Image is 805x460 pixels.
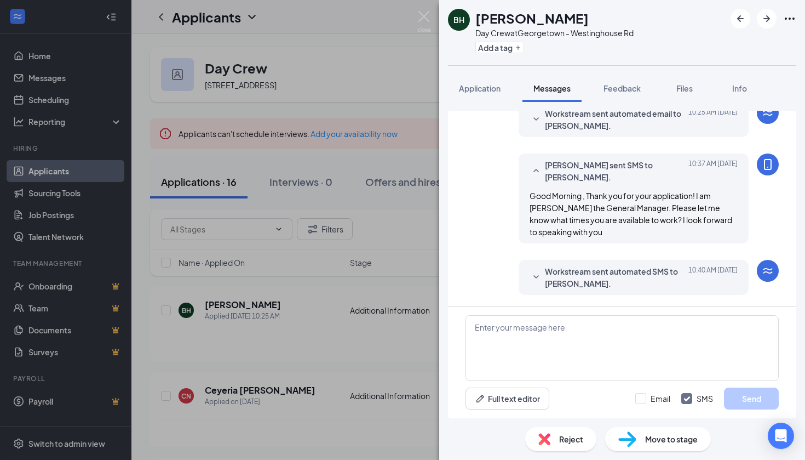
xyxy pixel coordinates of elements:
[761,264,774,277] svg: WorkstreamLogo
[530,113,543,126] svg: SmallChevronDown
[688,107,738,132] span: [DATE] 10:25 AM
[465,388,549,410] button: Full text editorPen
[734,12,747,25] svg: ArrowLeftNew
[688,265,738,289] span: [DATE] 10:40 AM
[453,14,464,25] div: BH
[645,433,698,445] span: Move to stage
[783,12,796,25] svg: Ellipses
[475,9,589,27] h1: [PERSON_NAME]
[530,271,543,284] svg: SmallChevronDown
[475,42,524,53] button: PlusAdd a tag
[603,83,641,93] span: Feedback
[533,83,571,93] span: Messages
[475,393,486,404] svg: Pen
[545,159,688,183] span: [PERSON_NAME] sent SMS to [PERSON_NAME].
[757,9,777,29] button: ArrowRight
[530,191,732,237] span: Good Morning , Thank you for your application! I am [PERSON_NAME] the General Manager. Please let...
[676,83,693,93] span: Files
[530,164,543,178] svg: SmallChevronUp
[475,27,634,38] div: Day Crew at Georgetown - Westinghouse Rd
[731,9,750,29] button: ArrowLeftNew
[732,83,747,93] span: Info
[545,265,688,289] span: Workstream sent automated SMS to [PERSON_NAME].
[545,107,688,132] span: Workstream sent automated email to [PERSON_NAME].
[761,158,774,171] svg: MobileSms
[724,388,779,410] button: Send
[768,423,794,449] div: Open Intercom Messenger
[515,44,521,51] svg: Plus
[760,12,773,25] svg: ArrowRight
[761,106,774,120] svg: WorkstreamLogo
[459,83,501,93] span: Application
[688,159,738,183] span: [DATE] 10:37 AM
[559,433,583,445] span: Reject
